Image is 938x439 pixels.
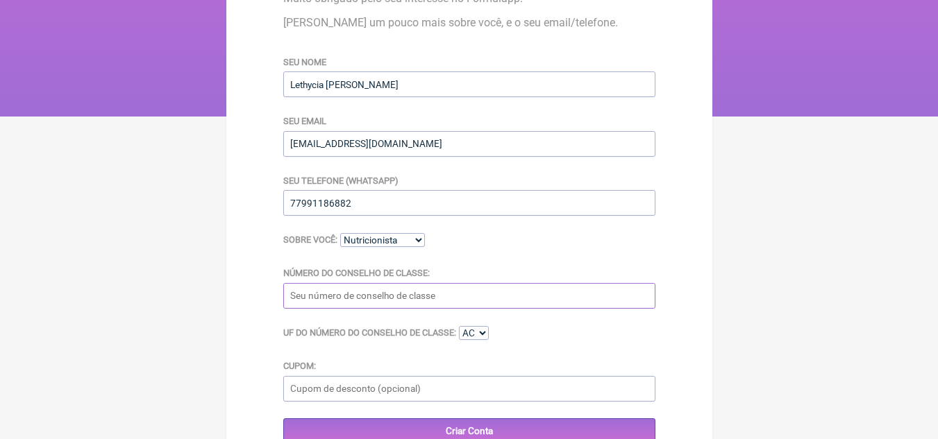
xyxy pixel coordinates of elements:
[283,131,655,157] input: Um email para entrarmos em contato
[283,268,430,278] label: Número do Conselho de Classe:
[283,175,398,186] label: Seu telefone (WhatsApp)
[283,16,655,29] p: [PERSON_NAME] um pouco mais sobre você, e o seu email/telefone.
[283,71,655,97] input: Seu nome completo
[283,190,655,216] input: Seu número de telefone para entrarmos em contato
[283,283,655,309] input: Seu número de conselho de classe
[283,327,456,338] label: UF do Número do Conselho de Classe:
[283,361,316,371] label: Cupom:
[283,57,326,67] label: Seu nome
[283,234,337,245] label: Sobre você:
[283,376,655,402] input: Cupom de desconto (opcional)
[283,116,326,126] label: Seu email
